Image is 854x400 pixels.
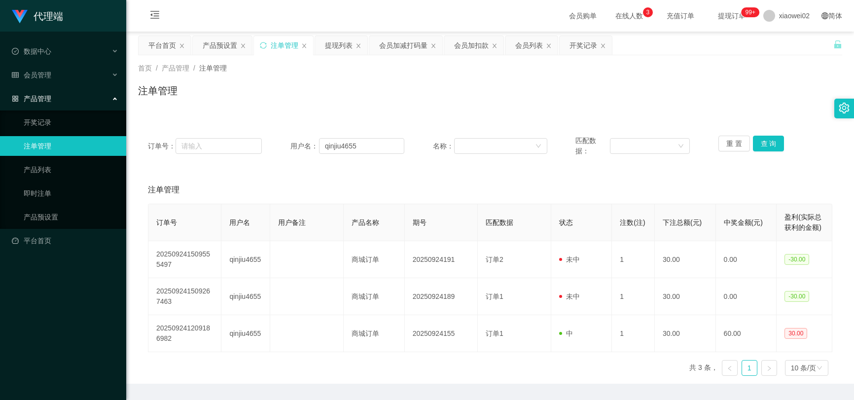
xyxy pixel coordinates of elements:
[221,315,270,352] td: qinjiu4655
[817,365,822,372] i: 图标: down
[559,329,573,337] span: 中
[575,136,610,156] span: 匹配数据：
[784,254,809,265] span: -30.00
[559,218,573,226] span: 状态
[724,218,763,226] span: 中奖金额(元)
[535,143,541,150] i: 图标: down
[821,12,828,19] i: 图标: global
[344,278,405,315] td: 商城订单
[229,218,250,226] span: 用户名
[405,241,478,278] td: 20250924191
[515,36,543,55] div: 会员列表
[240,43,246,49] i: 图标: close
[24,136,118,156] a: 注单管理
[718,136,750,151] button: 重 置
[290,141,319,151] span: 用户名：
[352,218,379,226] span: 产品名称
[662,12,699,19] span: 充值订单
[12,231,118,251] a: 图标: dashboard平台首页
[24,183,118,203] a: 即时注单
[148,141,176,151] span: 订单号：
[405,278,478,315] td: 20250924189
[221,241,270,278] td: qinjiu4655
[148,241,221,278] td: 202509241509555497
[24,112,118,132] a: 开奖记录
[646,7,649,17] p: 3
[12,72,19,78] i: 图标: table
[12,95,19,102] i: 图标: appstore-o
[271,36,298,55] div: 注单管理
[12,47,51,55] span: 数据中心
[34,0,63,32] h1: 代理端
[24,207,118,227] a: 产品预设置
[344,315,405,352] td: 商城订单
[148,315,221,352] td: 202509241209186982
[278,218,306,226] span: 用户备注
[492,43,498,49] i: 图标: close
[486,218,513,226] span: 匹配数据
[722,360,738,376] li: 上一页
[12,48,19,55] i: 图标: check-circle-o
[344,241,405,278] td: 商城订单
[138,83,178,98] h1: 注单管理
[203,36,237,55] div: 产品预设置
[162,64,189,72] span: 产品管理
[430,43,436,49] i: 图标: close
[486,255,503,263] span: 订单2
[612,241,655,278] td: 1
[791,361,816,375] div: 10 条/页
[221,278,270,315] td: qinjiu4655
[433,141,454,151] span: 名称：
[486,329,503,337] span: 订单1
[319,138,405,154] input: 请输入
[610,12,648,19] span: 在线人数
[716,315,777,352] td: 60.00
[716,278,777,315] td: 0.00
[356,43,361,49] i: 图标: close
[301,43,307,49] i: 图标: close
[148,36,176,55] div: 平台首页
[138,0,172,32] i: 图标: menu-fold
[742,360,757,376] li: 1
[612,315,655,352] td: 1
[727,365,733,371] i: 图标: left
[784,291,809,302] span: -30.00
[156,218,177,226] span: 订单号
[689,360,718,376] li: 共 3 条，
[643,7,653,17] sup: 3
[325,36,353,55] div: 提现列表
[655,241,716,278] td: 30.00
[784,328,807,339] span: 30.00
[655,278,716,315] td: 30.00
[24,160,118,180] a: 产品列表
[839,103,850,113] i: 图标: setting
[761,360,777,376] li: 下一页
[148,278,221,315] td: 202509241509267463
[199,64,227,72] span: 注单管理
[12,12,63,20] a: 代理端
[179,43,185,49] i: 图标: close
[766,365,772,371] i: 图标: right
[569,36,597,55] div: 开奖记录
[678,143,684,150] i: 图标: down
[620,218,645,226] span: 注数(注)
[193,64,195,72] span: /
[612,278,655,315] td: 1
[784,213,821,231] span: 盈利(实际总获利的金额)
[716,241,777,278] td: 0.00
[148,184,179,196] span: 注单管理
[600,43,606,49] i: 图标: close
[742,361,757,375] a: 1
[413,218,427,226] span: 期号
[12,95,51,103] span: 产品管理
[176,138,262,154] input: 请输入
[486,292,503,300] span: 订单1
[655,315,716,352] td: 30.00
[713,12,750,19] span: 提现订单
[405,315,478,352] td: 20250924155
[742,7,759,17] sup: 1204
[559,255,580,263] span: 未中
[663,218,702,226] span: 下注总额(元)
[379,36,427,55] div: 会员加减打码量
[12,71,51,79] span: 会员管理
